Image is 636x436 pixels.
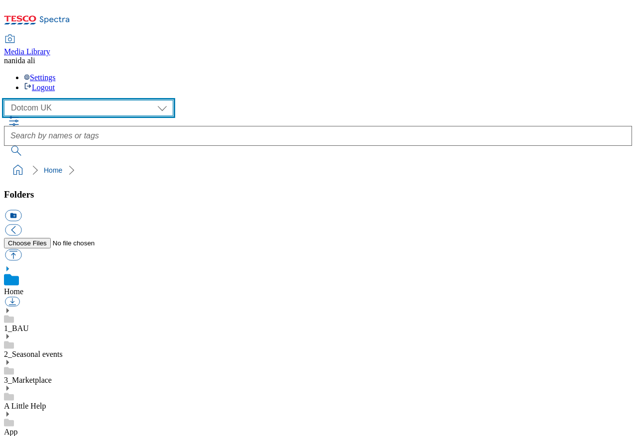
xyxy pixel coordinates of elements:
[4,324,29,332] a: 1_BAU
[24,73,56,82] a: Settings
[4,287,23,296] a: Home
[24,83,55,92] a: Logout
[4,376,52,384] a: 3_Marketplace
[4,350,63,358] a: 2_Seasonal events
[4,161,632,180] nav: breadcrumb
[4,47,50,56] span: Media Library
[4,402,46,410] a: A Little Help
[10,162,26,178] a: home
[4,35,50,56] a: Media Library
[11,56,35,65] span: nida ali
[44,166,62,174] a: Home
[4,189,632,200] h3: Folders
[4,428,18,436] a: App
[4,56,11,65] span: na
[4,126,632,146] input: Search by names or tags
